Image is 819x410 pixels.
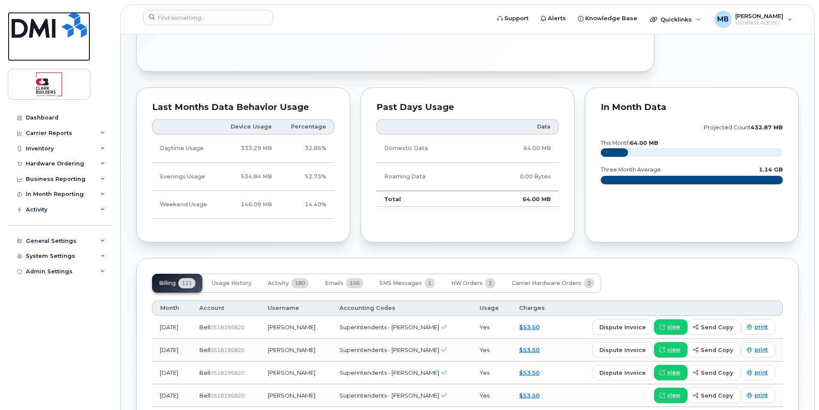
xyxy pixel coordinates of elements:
[741,388,775,403] a: print
[479,163,559,191] td: 0.00 Bytes
[688,388,740,403] button: send copy
[519,346,540,353] a: $53.50
[332,300,472,316] th: Accounting Codes
[152,339,192,361] td: [DATE]
[519,369,540,376] a: $53.50
[600,140,658,146] text: this month
[701,346,733,354] span: send copy
[654,365,688,380] a: view
[152,135,219,162] td: Daytime Usage
[210,370,244,376] span: 0518195820
[751,124,783,131] tspan: 432.87 MB
[759,166,783,173] text: 1.14 GB
[704,124,783,131] text: projected count
[630,140,658,146] tspan: 64.00 MB
[701,323,733,331] span: send copy
[376,191,479,207] td: Total
[339,346,439,353] span: Superintendents - [PERSON_NAME]
[472,300,511,316] th: Usage
[512,280,581,287] span: Carrier Hardware Orders
[152,163,334,191] tr: Weekdays from 6:00pm to 8:00am
[346,278,363,288] span: 106
[592,319,653,335] button: dispute invoice
[519,324,540,330] a: $53.50
[479,191,559,207] td: 64.00 MB
[479,135,559,162] td: 64.00 MB
[688,342,740,358] button: send copy
[535,10,572,27] a: Alerts
[735,12,783,19] span: [PERSON_NAME]
[741,365,775,380] a: print
[152,384,192,407] td: [DATE]
[472,339,511,361] td: Yes
[280,135,334,162] td: 32.86%
[654,319,688,335] a: view
[667,346,680,354] span: view
[479,119,559,135] th: Data
[572,10,643,27] a: Knowledge Base
[280,119,334,135] th: Percentage
[339,324,439,330] span: Superintendents - [PERSON_NAME]
[260,361,332,384] td: [PERSON_NAME]
[219,119,280,135] th: Device Usage
[152,191,334,219] tr: Friday from 6:00pm to Monday 8:00am
[199,346,210,353] span: Bell
[688,365,740,380] button: send copy
[199,324,210,330] span: Bell
[599,346,646,354] span: dispute invoice
[667,392,680,399] span: view
[260,384,332,407] td: [PERSON_NAME]
[376,103,559,112] div: Past Days Usage
[599,369,646,377] span: dispute invoice
[688,319,740,335] button: send copy
[152,316,192,339] td: [DATE]
[152,163,219,191] td: Evenings Usage
[192,300,260,316] th: Account
[717,14,729,24] span: MB
[485,278,495,288] span: 2
[599,323,646,331] span: dispute invoice
[212,280,251,287] span: Usage History
[667,369,680,376] span: view
[491,10,535,27] a: Support
[782,373,813,404] iframe: Messenger Launcher
[199,369,210,376] span: Bell
[291,278,309,288] span: 180
[152,191,219,219] td: Weekend Usage
[548,14,566,23] span: Alerts
[451,280,483,287] span: HW Orders
[644,11,707,28] div: Quicklinks
[472,384,511,407] td: Yes
[592,342,653,358] button: dispute invoice
[219,163,280,191] td: 534.84 MB
[210,392,244,399] span: 0518195820
[339,392,439,399] span: Superintendents - [PERSON_NAME]
[701,392,733,400] span: send copy
[654,342,688,358] a: view
[280,191,334,219] td: 14.40%
[600,166,661,173] text: three month average
[755,369,768,376] span: print
[152,103,334,112] div: Last Months Data Behavior Usage
[584,278,594,288] span: 2
[376,135,479,162] td: Domestic Data
[260,316,332,339] td: [PERSON_NAME]
[260,300,332,316] th: Username
[376,163,479,191] td: Roaming Data
[585,14,637,23] span: Knowledge Base
[709,11,798,28] div: Matthew Buttrey
[735,19,783,26] span: Wireless Admin
[280,163,334,191] td: 52.73%
[152,361,192,384] td: [DATE]
[152,300,192,316] th: Month
[425,278,435,288] span: 1
[741,319,775,335] a: print
[701,369,733,377] span: send copy
[654,388,688,403] a: view
[519,392,540,399] a: $53.50
[511,300,558,316] th: Charges
[601,103,783,112] div: In Month Data
[755,323,768,331] span: print
[219,135,280,162] td: 333.29 MB
[741,342,775,358] a: print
